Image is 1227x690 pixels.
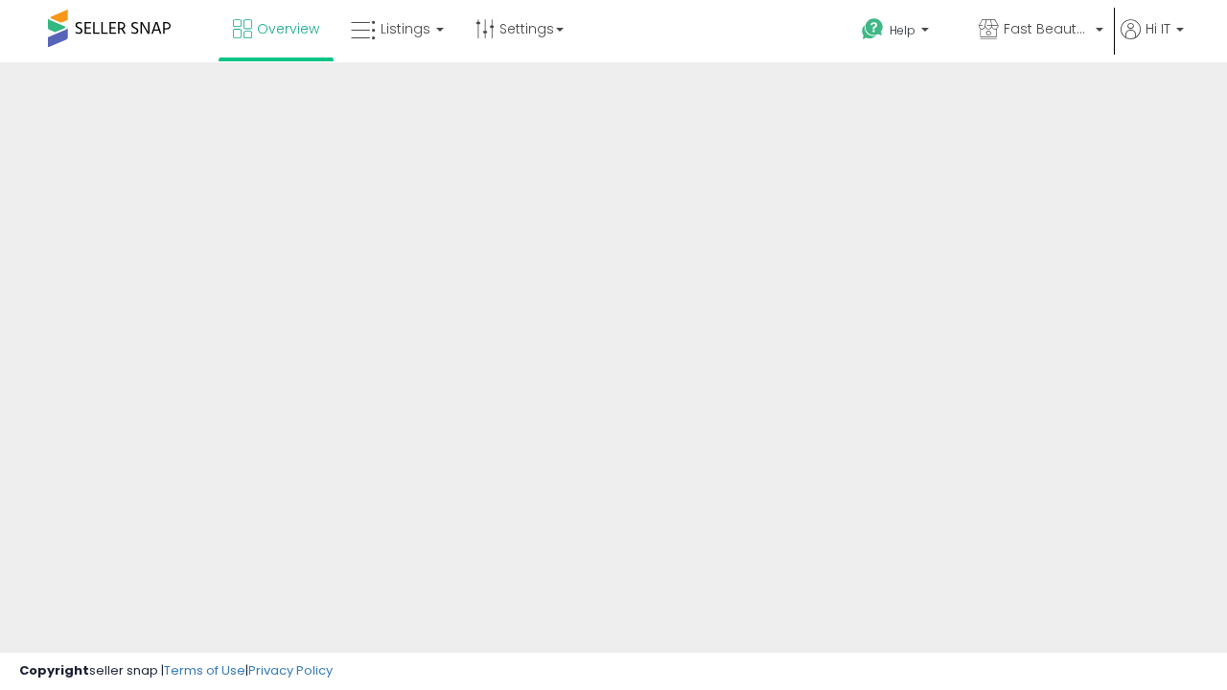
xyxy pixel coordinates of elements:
[1146,19,1170,38] span: Hi IT
[381,19,430,38] span: Listings
[19,661,89,679] strong: Copyright
[846,3,961,62] a: Help
[164,661,245,679] a: Terms of Use
[861,17,885,41] i: Get Help
[257,19,319,38] span: Overview
[890,22,915,38] span: Help
[1121,19,1184,62] a: Hi IT
[248,661,333,679] a: Privacy Policy
[19,662,333,680] div: seller snap | |
[1004,19,1090,38] span: Fast Beauty ([GEOGRAPHIC_DATA])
